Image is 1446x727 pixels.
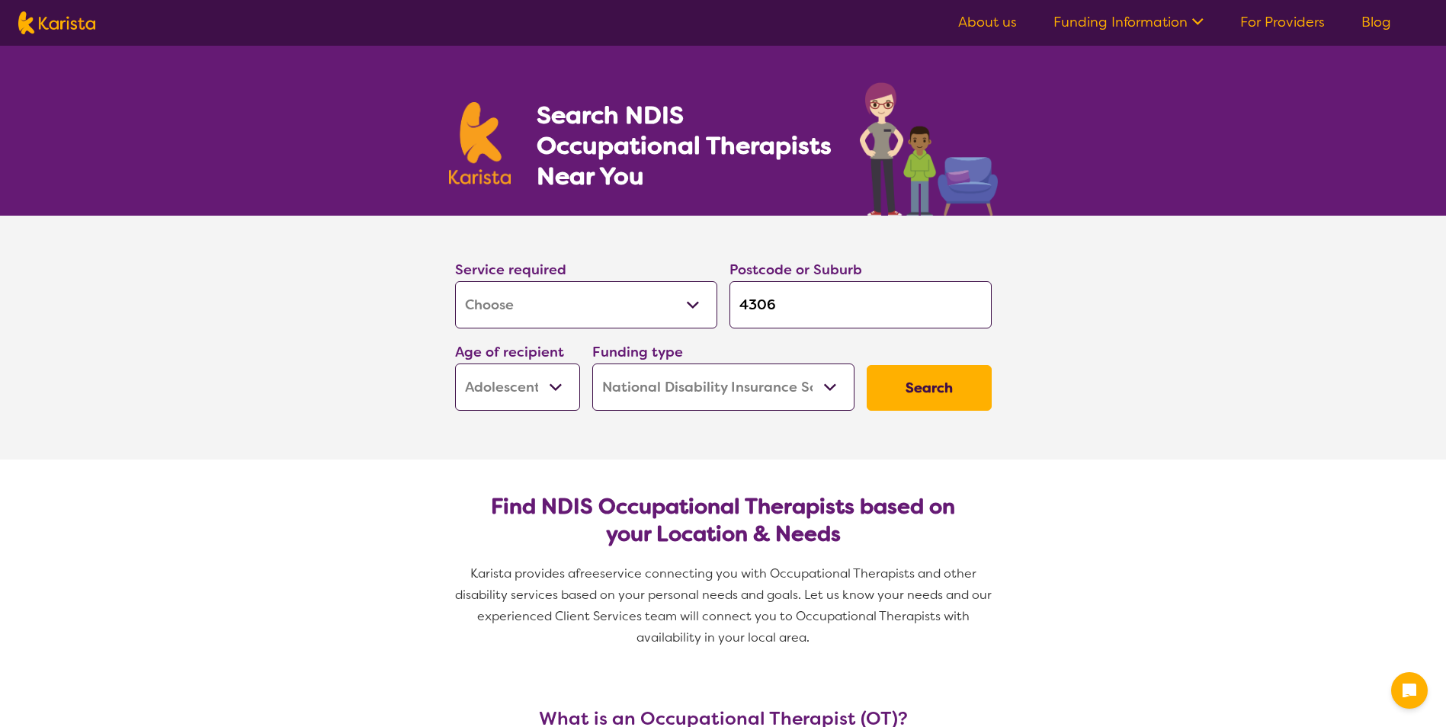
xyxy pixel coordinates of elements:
label: Postcode or Suburb [729,261,862,279]
img: occupational-therapy [860,82,998,216]
img: Karista logo [18,11,95,34]
label: Funding type [592,343,683,361]
a: Funding Information [1053,13,1204,31]
img: Karista logo [449,102,511,184]
span: service connecting you with Occupational Therapists and other disability services based on your p... [455,565,995,645]
a: For Providers [1240,13,1325,31]
a: Blog [1361,13,1391,31]
label: Service required [455,261,566,279]
input: Type [729,281,992,328]
button: Search [867,365,992,411]
label: Age of recipient [455,343,564,361]
h1: Search NDIS Occupational Therapists Near You [537,100,833,191]
a: About us [958,13,1017,31]
span: free [576,565,600,581]
h2: Find NDIS Occupational Therapists based on your Location & Needs [467,493,979,548]
span: Karista provides a [470,565,576,581]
